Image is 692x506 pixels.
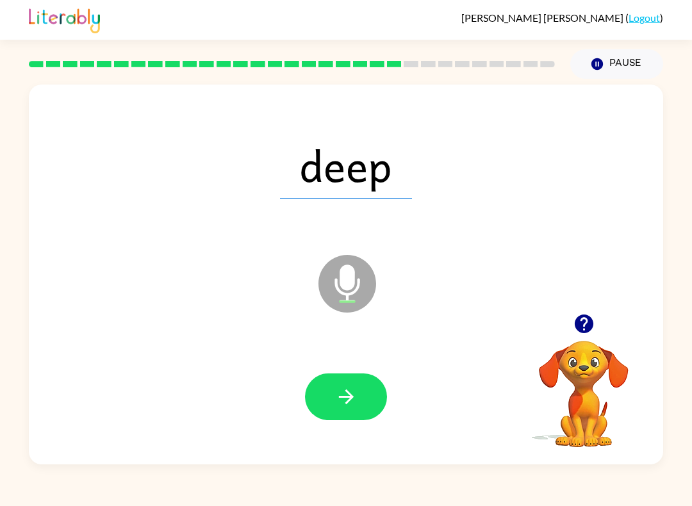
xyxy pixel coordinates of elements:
[461,12,663,24] div: ( )
[629,12,660,24] a: Logout
[29,5,100,33] img: Literably
[520,321,648,449] video: Your browser must support playing .mp4 files to use Literably. Please try using another browser.
[280,132,412,199] span: deep
[461,12,625,24] span: [PERSON_NAME] [PERSON_NAME]
[570,49,663,79] button: Pause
